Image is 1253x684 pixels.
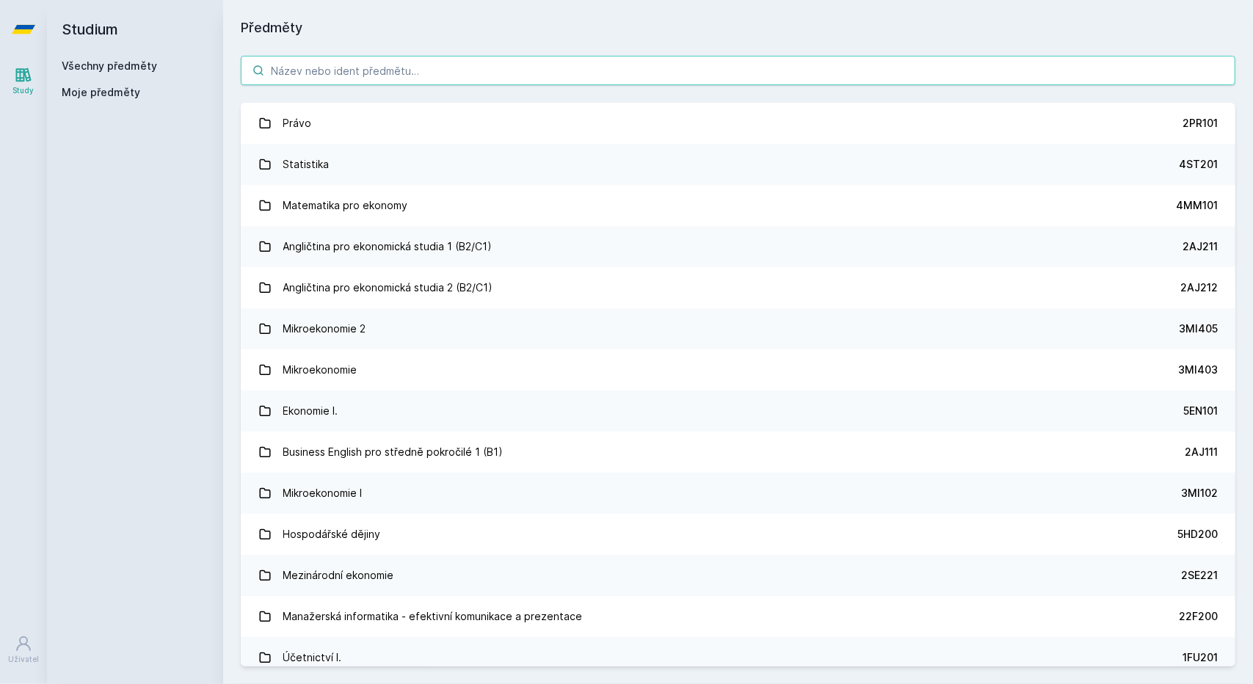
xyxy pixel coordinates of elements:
div: 2PR101 [1183,116,1218,131]
a: Statistika 4ST201 [241,144,1235,185]
a: Všechny předměty [62,59,157,72]
a: Mezinárodní ekonomie 2SE221 [241,555,1235,596]
a: Matematika pro ekonomy 4MM101 [241,185,1235,226]
div: Mikroekonomie [283,355,357,385]
div: 3MI102 [1181,486,1218,501]
div: 4ST201 [1179,157,1218,172]
div: Manažerská informatika - efektivní komunikace a prezentace [283,602,583,631]
div: 3MI403 [1178,363,1218,377]
a: Business English pro středně pokročilé 1 (B1) 2AJ111 [241,432,1235,473]
h1: Předměty [241,18,1235,38]
div: Angličtina pro ekonomická studia 2 (B2/C1) [283,273,493,302]
a: Uživatel [3,627,44,672]
div: Angličtina pro ekonomická studia 1 (B2/C1) [283,232,493,261]
a: Ekonomie I. 5EN101 [241,390,1235,432]
div: Mikroekonomie I [283,479,363,508]
a: Manažerská informatika - efektivní komunikace a prezentace 22F200 [241,596,1235,637]
div: 5EN101 [1183,404,1218,418]
a: Právo 2PR101 [241,103,1235,144]
input: Název nebo ident předmětu… [241,56,1235,85]
div: Matematika pro ekonomy [283,191,408,220]
div: Statistika [283,150,330,179]
div: 3MI405 [1179,321,1218,336]
div: Business English pro středně pokročilé 1 (B1) [283,437,504,467]
div: Ekonomie I. [283,396,338,426]
div: Právo [283,109,312,138]
div: Study [13,85,34,96]
div: 22F200 [1179,609,1218,624]
a: Hospodářské dějiny 5HD200 [241,514,1235,555]
a: Mikroekonomie 2 3MI405 [241,308,1235,349]
div: 2AJ211 [1183,239,1218,254]
div: Uživatel [8,654,39,665]
div: Účetnictví I. [283,643,342,672]
div: Hospodářské dějiny [283,520,381,549]
span: Moje předměty [62,85,140,100]
div: 4MM101 [1176,198,1218,213]
div: 2AJ111 [1185,445,1218,459]
div: 2SE221 [1181,568,1218,583]
a: Mikroekonomie 3MI403 [241,349,1235,390]
div: Mikroekonomie 2 [283,314,366,343]
div: Mezinárodní ekonomie [283,561,394,590]
div: 1FU201 [1183,650,1218,665]
a: Účetnictví I. 1FU201 [241,637,1235,678]
a: Mikroekonomie I 3MI102 [241,473,1235,514]
div: 5HD200 [1177,527,1218,542]
a: Angličtina pro ekonomická studia 1 (B2/C1) 2AJ211 [241,226,1235,267]
div: 2AJ212 [1180,280,1218,295]
a: Angličtina pro ekonomická studia 2 (B2/C1) 2AJ212 [241,267,1235,308]
a: Study [3,59,44,103]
